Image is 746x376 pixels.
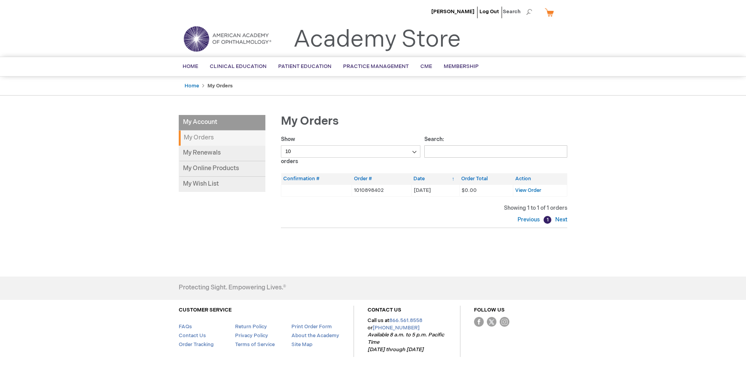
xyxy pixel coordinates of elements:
th: Action: activate to sort column ascending [513,173,567,185]
a: FAQs [179,324,192,330]
a: Privacy Policy [235,332,268,339]
a: Terms of Service [235,341,275,348]
div: Showing 1 to 1 of 1 orders [281,204,567,212]
span: Practice Management [343,63,409,70]
a: FOLLOW US [474,307,505,313]
label: Search: [424,136,568,155]
a: Order Tracking [179,341,214,348]
span: Clinical Education [210,63,267,70]
a: About the Academy [291,332,339,339]
label: Show orders [281,136,420,165]
td: 1010898402 [352,185,412,196]
a: My Renewals [179,146,265,161]
a: Print Order Form [291,324,332,330]
a: CONTACT US [368,307,401,313]
span: Search [503,4,532,19]
a: Academy Store [293,26,461,54]
span: Membership [444,63,479,70]
a: Contact Us [179,332,206,339]
span: Patient Education [278,63,331,70]
em: Available 8 a.m. to 5 p.m. Pacific Time [DATE] through [DATE] [368,332,444,352]
img: Facebook [474,317,484,327]
a: My Online Products [179,161,265,177]
span: Home [183,63,198,70]
select: Showorders [281,145,420,158]
span: CME [420,63,432,70]
th: Date: activate to sort column ascending [411,173,459,185]
a: Home [185,83,199,89]
a: 1 [544,216,551,224]
a: [PERSON_NAME] [431,9,474,15]
td: [DATE] [411,185,459,196]
a: Return Policy [235,324,267,330]
a: Next [553,216,567,223]
a: Log Out [479,9,499,15]
a: Site Map [291,341,312,348]
th: Confirmation #: activate to sort column ascending [281,173,352,185]
a: [PHONE_NUMBER] [373,325,420,331]
strong: My Orders [179,131,265,146]
th: Order #: activate to sort column ascending [352,173,412,185]
img: instagram [500,317,509,327]
a: Previous [518,216,542,223]
a: My Wish List [179,177,265,192]
th: Order Total: activate to sort column ascending [459,173,513,185]
a: CUSTOMER SERVICE [179,307,232,313]
span: $0.00 [462,187,477,193]
strong: My Orders [207,83,233,89]
a: 866.561.8558 [389,317,422,324]
p: Call us at or [368,317,446,353]
input: Search: [424,145,568,158]
img: Twitter [487,317,497,327]
a: View Order [515,187,541,193]
h4: Protecting Sight. Empowering Lives.® [179,284,286,291]
span: My Orders [281,114,339,128]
